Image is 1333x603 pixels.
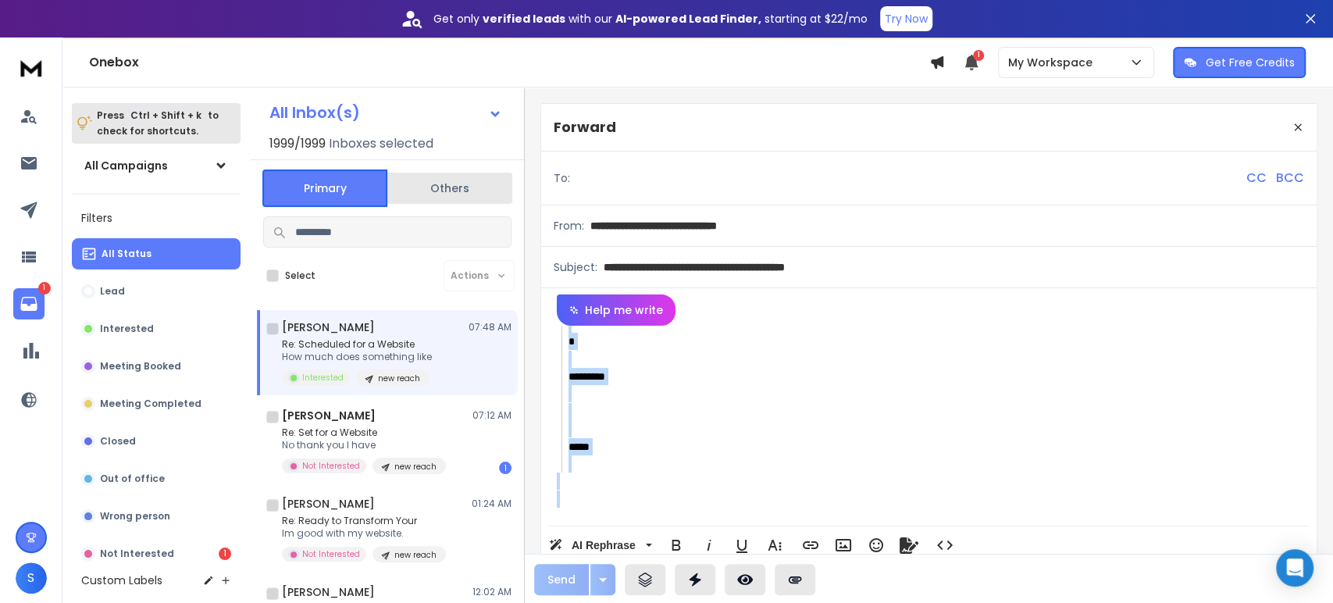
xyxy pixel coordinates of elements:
span: 1999 / 1999 [269,134,326,153]
h1: [PERSON_NAME] [282,319,375,335]
p: CC [1246,169,1267,187]
p: How much does something like [282,351,432,363]
h3: Filters [72,207,241,229]
p: 12:02 AM [472,586,511,598]
h1: [PERSON_NAME] [282,584,375,600]
button: Insert Link (Ctrl+K) [796,530,825,561]
p: Not Interested [100,548,174,560]
p: Interested [302,372,344,384]
p: BCC [1276,169,1304,187]
button: Code View [930,530,960,561]
p: My Workspace [1008,55,1099,70]
button: AI Rephrase [546,530,655,561]
button: All Status [72,238,241,269]
a: 1 [13,288,45,319]
label: Select [285,269,315,282]
p: Not Interested [302,548,360,560]
button: S [16,562,47,594]
button: Insert Image (Ctrl+P) [829,530,858,561]
p: Meeting Booked [100,360,181,373]
p: Re: Set for a Website [282,426,446,439]
p: new reach [394,461,437,473]
button: Italic (Ctrl+I) [694,530,724,561]
p: 01:24 AM [472,498,511,510]
p: Im good with my website. [282,527,446,540]
strong: AI-powered Lead Finder, [615,11,761,27]
p: Get Free Credits [1206,55,1295,70]
button: Out of office [72,463,241,494]
p: From: [554,218,584,234]
button: Get Free Credits [1173,47,1306,78]
p: Try Now [885,11,928,27]
p: Lead [100,285,125,298]
p: Press to check for shortcuts. [97,108,219,139]
button: Signature [894,530,924,561]
p: Subject: [554,259,597,275]
p: 07:48 AM [469,321,511,334]
p: 07:12 AM [472,409,511,422]
p: All Status [102,248,151,260]
span: Ctrl + Shift + k [128,106,204,124]
button: All Inbox(s) [257,97,515,128]
button: Closed [72,426,241,457]
h1: [PERSON_NAME] [282,408,376,423]
p: No thank you I have [282,439,446,451]
p: Closed [100,435,136,448]
p: Not Interested [302,460,360,472]
button: Underline (Ctrl+U) [727,530,757,561]
p: new reach [394,549,437,561]
button: More Text [760,530,789,561]
button: Meeting Booked [72,351,241,382]
h1: All Inbox(s) [269,105,360,120]
button: Interested [72,313,241,344]
img: logo [16,53,47,82]
button: Lead [72,276,241,307]
div: 1 [499,462,511,474]
p: Re: Scheduled for a Website [282,338,432,351]
span: AI Rephrase [568,539,639,552]
h3: Inboxes selected [329,134,433,153]
p: Forward [554,116,616,138]
p: To: [554,170,570,186]
p: 1 [38,282,51,294]
button: Help me write [557,294,675,326]
button: Meeting Completed [72,388,241,419]
button: Primary [262,169,387,207]
button: Not Interested1 [72,538,241,569]
p: Meeting Completed [100,398,201,410]
button: Try Now [880,6,932,31]
span: 1 [973,50,984,61]
div: 1 [219,548,231,560]
p: Interested [100,323,154,335]
p: new reach [378,373,420,384]
button: Bold (Ctrl+B) [661,530,691,561]
button: Emoticons [861,530,891,561]
h3: Custom Labels [81,573,162,588]
p: Re: Ready to Transform Your [282,515,446,527]
p: Wrong person [100,510,170,523]
p: Get only with our starting at $22/mo [433,11,868,27]
button: Others [387,171,512,205]
div: Open Intercom Messenger [1276,549,1313,587]
p: Out of office [100,473,165,485]
h1: Onebox [89,53,929,72]
h1: [PERSON_NAME] [282,496,375,512]
strong: verified leads [483,11,565,27]
button: All Campaigns [72,150,241,181]
button: Wrong person [72,501,241,532]
h1: All Campaigns [84,158,168,173]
